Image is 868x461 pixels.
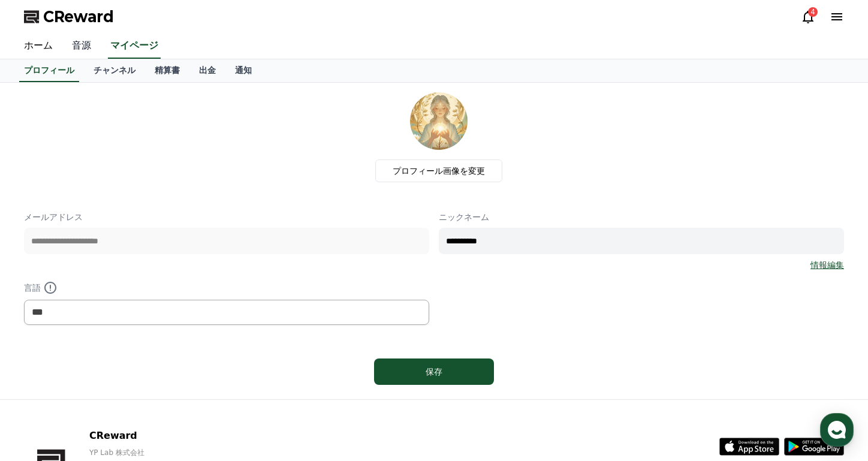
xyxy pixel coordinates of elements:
span: チャット [103,380,131,390]
a: 音源 [62,34,101,59]
a: 設定 [155,361,230,391]
p: ニックネーム [439,211,844,223]
span: 設定 [185,379,200,389]
a: 精算書 [145,59,189,82]
div: 保存 [398,366,470,378]
span: ホーム [31,379,52,389]
p: CReward [89,429,263,443]
a: マイページ [108,34,161,59]
a: チャンネル [84,59,145,82]
p: メールアドレス [24,211,429,223]
p: YP Lab 株式会社 [89,448,263,457]
a: 通知 [225,59,261,82]
p: 言語 [24,281,429,295]
span: CReward [43,7,114,26]
a: チャット [79,361,155,391]
a: ホーム [14,34,62,59]
button: 保存 [374,358,494,385]
a: プロフィール [19,59,79,82]
a: CReward [24,7,114,26]
div: 4 [808,7,818,17]
a: 情報編集 [810,259,844,271]
a: ホーム [4,361,79,391]
img: profile_image [410,92,468,150]
a: 4 [801,10,815,24]
a: 出金 [189,59,225,82]
label: プロフィール画像を変更 [375,159,502,182]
